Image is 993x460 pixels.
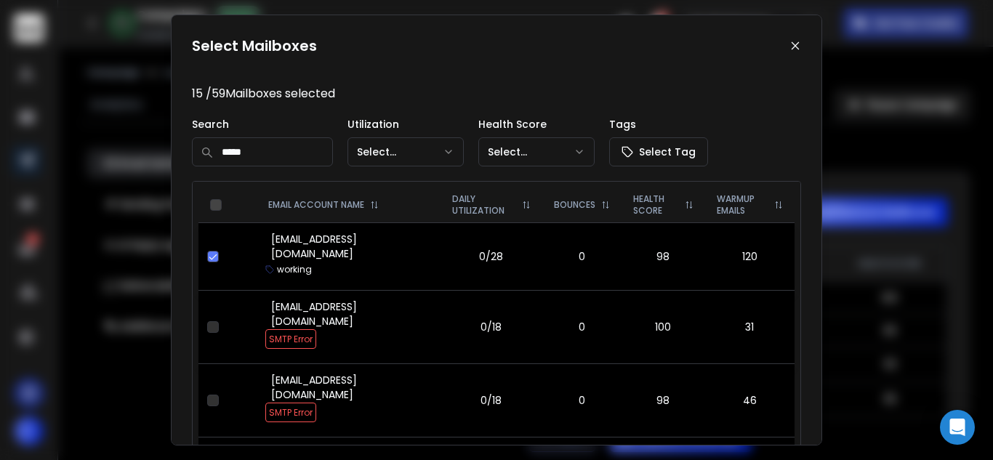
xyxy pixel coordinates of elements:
p: Utilization [347,117,464,132]
td: 46 [705,363,795,437]
p: Tags [609,117,708,132]
td: 31 [705,290,795,363]
td: 98 [622,363,705,437]
button: Select... [347,137,464,166]
p: [EMAIL_ADDRESS][DOMAIN_NAME] [271,232,432,261]
td: 0/28 [441,222,542,290]
div: Open Intercom Messenger [940,410,975,445]
span: SMTP Error [265,403,316,422]
p: 0 [551,320,613,334]
p: working [277,264,312,275]
p: 0 [551,249,613,264]
td: 120 [705,222,795,290]
td: 100 [622,290,705,363]
p: [EMAIL_ADDRESS][DOMAIN_NAME] [271,373,432,402]
p: 0 [551,393,613,408]
p: HEALTH SCORE [633,193,679,217]
span: SMTP Error [265,329,316,349]
p: Search [192,117,333,132]
p: BOUNCES [554,199,595,211]
button: Select Tag [609,137,708,166]
td: 0/18 [441,363,542,437]
h1: Select Mailboxes [192,36,317,56]
p: DAILY UTILIZATION [452,193,516,217]
p: [EMAIL_ADDRESS][DOMAIN_NAME] [271,299,432,328]
p: WARMUP EMAILS [717,193,768,217]
td: 0/18 [441,290,542,363]
p: 15 / 59 Mailboxes selected [192,85,801,102]
div: EMAIL ACCOUNT NAME [268,199,429,211]
button: Select... [478,137,595,166]
td: 98 [622,222,705,290]
p: Health Score [478,117,595,132]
